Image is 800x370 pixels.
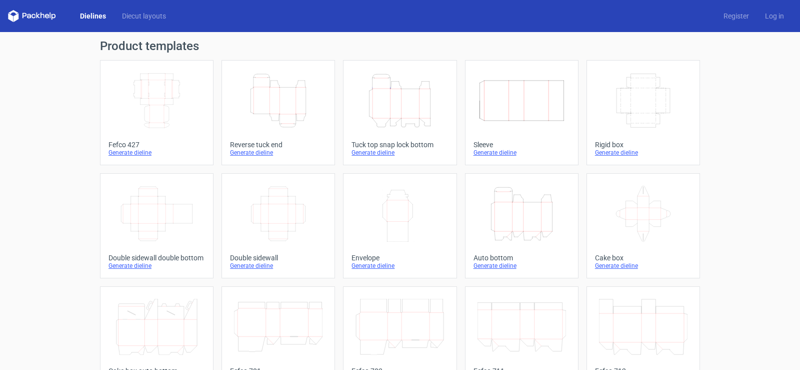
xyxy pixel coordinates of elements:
[465,60,578,165] a: SleeveGenerate dieline
[757,11,792,21] a: Log in
[108,262,205,270] div: Generate dieline
[72,11,114,21] a: Dielines
[343,173,456,278] a: EnvelopeGenerate dieline
[715,11,757,21] a: Register
[230,149,326,157] div: Generate dieline
[100,60,213,165] a: Fefco 427Generate dieline
[343,60,456,165] a: Tuck top snap lock bottomGenerate dieline
[465,173,578,278] a: Auto bottomGenerate dieline
[351,262,448,270] div: Generate dieline
[473,141,570,149] div: Sleeve
[595,262,691,270] div: Generate dieline
[586,173,700,278] a: Cake boxGenerate dieline
[473,254,570,262] div: Auto bottom
[230,141,326,149] div: Reverse tuck end
[221,173,335,278] a: Double sidewallGenerate dieline
[351,149,448,157] div: Generate dieline
[100,40,700,52] h1: Product templates
[351,141,448,149] div: Tuck top snap lock bottom
[114,11,174,21] a: Diecut layouts
[351,254,448,262] div: Envelope
[595,254,691,262] div: Cake box
[108,141,205,149] div: Fefco 427
[230,262,326,270] div: Generate dieline
[595,141,691,149] div: Rigid box
[221,60,335,165] a: Reverse tuck endGenerate dieline
[473,262,570,270] div: Generate dieline
[100,173,213,278] a: Double sidewall double bottomGenerate dieline
[595,149,691,157] div: Generate dieline
[586,60,700,165] a: Rigid boxGenerate dieline
[108,149,205,157] div: Generate dieline
[473,149,570,157] div: Generate dieline
[230,254,326,262] div: Double sidewall
[108,254,205,262] div: Double sidewall double bottom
